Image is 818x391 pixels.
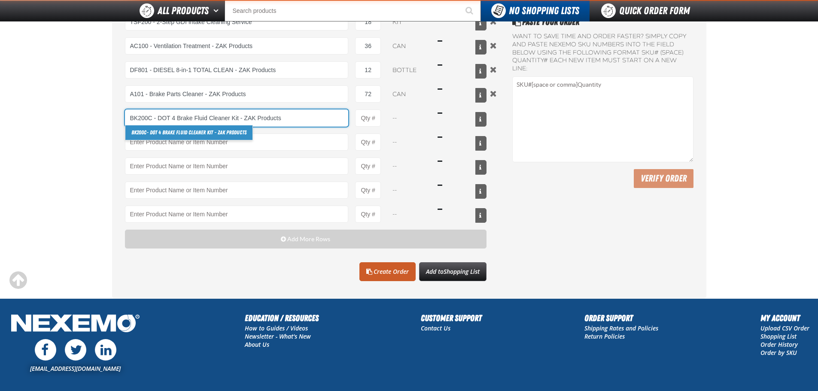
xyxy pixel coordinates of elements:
[509,5,579,17] span: No Shopping Lists
[125,133,349,151] : Product
[475,184,487,199] button: View All Prices
[125,85,349,103] input: Product
[760,332,797,340] a: Shopping List
[488,41,499,50] button: Remove the current row
[488,89,499,98] button: Remove the current row
[488,17,499,26] button: Remove the current row
[9,312,142,337] img: Nexemo Logo
[475,16,487,30] button: View All Prices
[488,65,499,74] button: Remove the current row
[475,88,487,103] button: View All Prices
[388,61,431,79] select: Unit
[475,64,487,79] button: View All Prices
[419,262,487,281] button: Add toShopping List
[475,40,487,55] button: View All Prices
[30,364,121,373] a: [EMAIL_ADDRESS][DOMAIN_NAME]
[512,33,693,73] label: Want to save time and order faster? Simply copy and paste NEXEMO SKU numbers into the field below...
[158,3,209,18] span: All Products
[125,125,252,140] a: BK200C- DOT 4 Brake Fluid Cleaner Kit - ZAK Products
[131,129,146,136] strong: BK200C
[475,136,487,151] button: View All Prices
[355,13,381,30] input: Product Quantity
[359,262,416,281] a: Create Order
[125,230,487,249] button: Add More Rows
[355,61,381,79] input: Product Quantity
[426,267,480,276] span: Add to
[355,133,381,151] input: Product Quantity
[388,37,431,55] select: Unit
[355,158,381,175] input: Product Quantity
[355,85,381,103] input: Product Quantity
[245,312,319,324] h2: Education / Resources
[125,109,349,127] input: Product
[475,160,487,175] button: View All Prices
[125,206,349,223] : Product
[584,324,658,332] a: Shipping Rates and Policies
[421,324,450,332] a: Contact Us
[421,312,482,324] h2: Customer Support
[355,206,381,223] input: Product Quantity
[584,332,625,340] a: Return Policies
[760,324,809,332] a: Upload CSV Order
[125,37,349,55] input: Product
[125,158,349,175] : Product
[760,340,798,349] a: Order History
[355,37,381,55] input: Product Quantity
[584,312,658,324] h2: Order Support
[287,236,330,242] span: Add More Rows
[245,332,311,340] a: Newsletter - What's New
[388,85,431,103] select: Unit
[760,312,809,324] h2: My Account
[388,13,431,30] select: Unit
[760,349,797,357] a: Order by SKU
[355,109,381,127] input: Product Quantity
[475,112,487,127] button: View All Prices
[125,182,349,199] : Product
[475,208,487,223] button: View All Prices
[245,340,269,349] a: About Us
[245,324,308,332] a: How to Guides / Videos
[444,267,480,276] span: Shopping List
[125,13,349,30] input: Product
[355,182,381,199] input: Product Quantity
[125,61,349,79] input: Product
[9,271,27,290] div: Scroll to the top
[512,15,693,28] h2: Paste Your Order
